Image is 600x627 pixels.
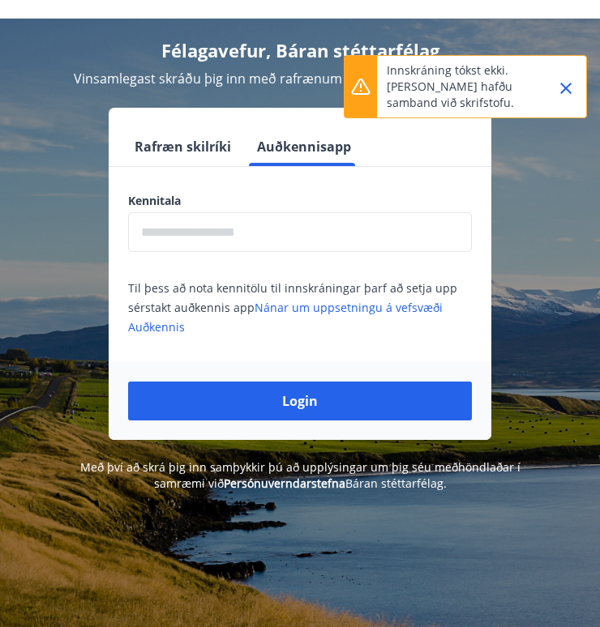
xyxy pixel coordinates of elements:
button: Auðkennisapp [251,127,358,166]
button: Login [128,382,472,420]
p: Innskráning tókst ekki. [PERSON_NAME] hafðu samband við skrifstofu. [387,62,529,111]
button: Rafræn skilríki [128,127,238,166]
span: Með því að skrá þig inn samþykkir þú að upplýsingar um þig séu meðhöndlaðar í samræmi við Báran s... [80,459,521,491]
h4: Félagavefur, Báran stéttarfélag [19,38,581,62]
a: Nánar um uppsetningu á vefsvæði Auðkennis [128,300,443,335]
a: Persónuverndarstefna [224,476,345,491]
span: Til þess að nota kennitölu til innskráningar þarf að setja upp sérstakt auðkennis app [128,280,457,335]
button: Close [552,75,580,102]
label: Kennitala [128,193,472,209]
span: Vinsamlegast skráðu þig inn með rafrænum skilríkjum eða Auðkennisappi. [74,70,527,87]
